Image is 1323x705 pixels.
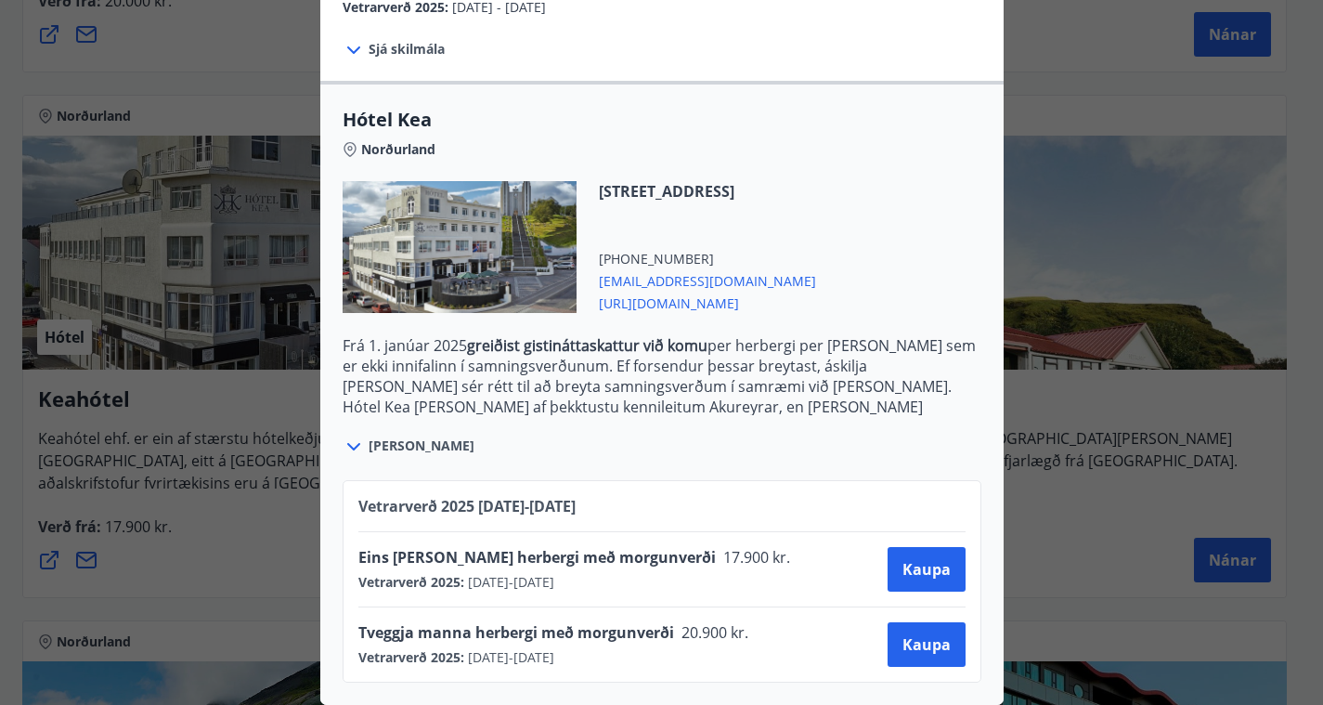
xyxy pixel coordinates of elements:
[361,140,435,159] span: Norðurland
[343,107,981,133] span: Hótel Kea
[599,250,816,268] span: [PHONE_NUMBER]
[369,40,445,59] span: Sjá skilmála
[599,181,816,202] span: [STREET_ADDRESS]
[599,268,816,291] span: [EMAIL_ADDRESS][DOMAIN_NAME]
[599,291,816,313] span: [URL][DOMAIN_NAME]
